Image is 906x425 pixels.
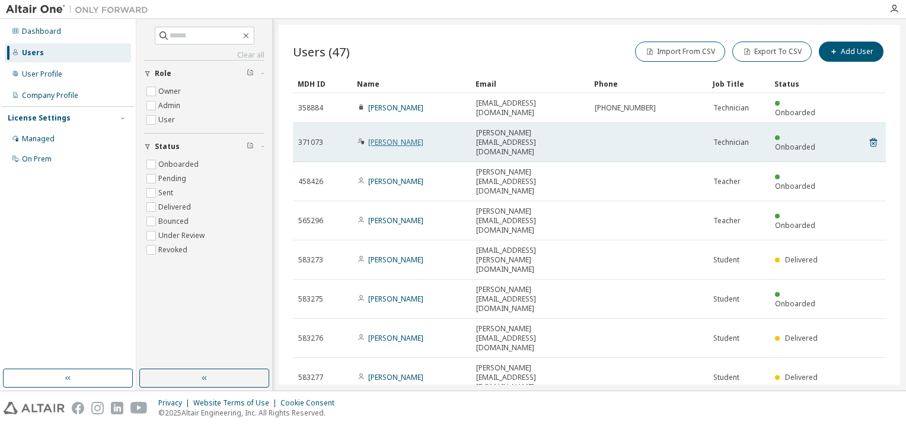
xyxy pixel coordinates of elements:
[713,177,741,186] span: Teacher
[713,74,765,93] div: Job Title
[713,373,739,382] span: Student
[298,103,323,113] span: 358884
[158,186,176,200] label: Sent
[298,334,323,343] span: 583276
[158,200,193,214] label: Delivered
[247,142,254,151] span: Clear filter
[713,334,739,343] span: Student
[476,99,584,118] span: [EMAIL_ADDRESS][DOMAIN_NAME]
[22,48,44,58] div: Users
[785,372,818,382] span: Delivered
[476,167,584,196] span: [PERSON_NAME][EMAIL_ADDRESS][DOMAIN_NAME]
[22,91,78,100] div: Company Profile
[713,216,741,226] span: Teacher
[6,4,154,15] img: Altair One
[713,138,749,147] span: Technician
[357,74,466,93] div: Name
[819,42,883,62] button: Add User
[8,113,71,123] div: License Settings
[298,177,323,186] span: 458426
[293,43,350,60] span: Users (47)
[130,402,148,414] img: youtube.svg
[22,69,62,79] div: User Profile
[158,214,191,229] label: Bounced
[594,74,703,93] div: Phone
[298,216,323,226] span: 565296
[144,50,264,60] a: Clear all
[72,402,84,414] img: facebook.svg
[368,372,423,382] a: [PERSON_NAME]
[368,215,423,226] a: [PERSON_NAME]
[713,294,739,304] span: Student
[775,181,815,191] span: Onboarded
[368,294,423,304] a: [PERSON_NAME]
[775,299,815,309] span: Onboarded
[476,363,584,392] span: [PERSON_NAME][EMAIL_ADDRESS][DOMAIN_NAME]
[158,99,183,113] label: Admin
[298,74,347,93] div: MDH ID
[155,142,180,151] span: Status
[158,398,193,408] div: Privacy
[158,408,342,418] p: © 2025 Altair Engineering, Inc. All Rights Reserved.
[774,74,824,93] div: Status
[713,103,749,113] span: Technician
[158,84,183,99] label: Owner
[22,154,52,164] div: On Prem
[785,255,818,265] span: Delivered
[476,128,584,157] span: [PERSON_NAME][EMAIL_ADDRESS][DOMAIN_NAME]
[476,207,584,235] span: [PERSON_NAME][EMAIL_ADDRESS][DOMAIN_NAME]
[298,294,323,304] span: 583275
[476,324,584,353] span: [PERSON_NAME][EMAIL_ADDRESS][DOMAIN_NAME]
[91,402,104,414] img: instagram.svg
[158,243,190,257] label: Revoked
[785,333,818,343] span: Delivered
[144,61,264,87] button: Role
[595,103,656,113] span: [PHONE_NUMBER]
[155,69,171,78] span: Role
[368,255,423,265] a: [PERSON_NAME]
[732,42,812,62] button: Export To CSV
[476,246,584,274] span: [EMAIL_ADDRESS][PERSON_NAME][DOMAIN_NAME]
[158,157,201,172] label: Onboarded
[247,69,254,78] span: Clear filter
[476,285,584,313] span: [PERSON_NAME][EMAIL_ADDRESS][DOMAIN_NAME]
[158,229,207,243] label: Under Review
[144,134,264,160] button: Status
[280,398,342,408] div: Cookie Consent
[775,107,815,118] span: Onboarded
[635,42,725,62] button: Import From CSV
[775,142,815,152] span: Onboarded
[22,27,61,36] div: Dashboard
[298,255,323,265] span: 583273
[4,402,65,414] img: altair_logo.svg
[368,103,423,113] a: [PERSON_NAME]
[476,74,585,93] div: Email
[368,333,423,343] a: [PERSON_NAME]
[368,137,423,147] a: [PERSON_NAME]
[22,134,55,144] div: Managed
[298,373,323,382] span: 583277
[298,138,323,147] span: 371073
[111,402,123,414] img: linkedin.svg
[713,255,739,265] span: Student
[193,398,280,408] div: Website Terms of Use
[775,220,815,230] span: Onboarded
[158,172,189,186] label: Pending
[158,113,177,127] label: User
[368,176,423,186] a: [PERSON_NAME]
